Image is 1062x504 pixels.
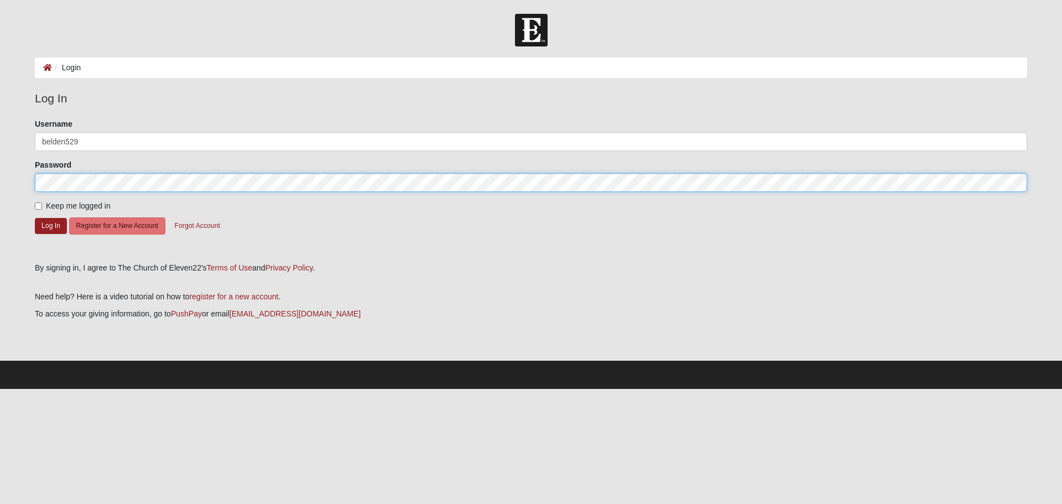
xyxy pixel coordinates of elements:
[52,62,81,74] li: Login
[515,14,548,46] img: Church of Eleven22 Logo
[35,308,1027,320] p: To access your giving information, go to or email
[35,202,42,210] input: Keep me logged in
[35,291,1027,303] p: Need help? Here is a video tutorial on how to .
[189,292,278,301] a: register for a new account
[35,118,72,129] label: Username
[69,217,165,235] button: Register for a New Account
[35,90,1027,107] legend: Log In
[207,263,252,272] a: Terms of Use
[168,217,227,235] button: Forgot Account
[35,262,1027,274] div: By signing in, I agree to The Church of Eleven22's and .
[35,159,71,170] label: Password
[265,263,313,272] a: Privacy Policy
[46,201,111,210] span: Keep me logged in
[35,218,67,234] button: Log In
[230,309,361,318] a: [EMAIL_ADDRESS][DOMAIN_NAME]
[171,309,202,318] a: PushPay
